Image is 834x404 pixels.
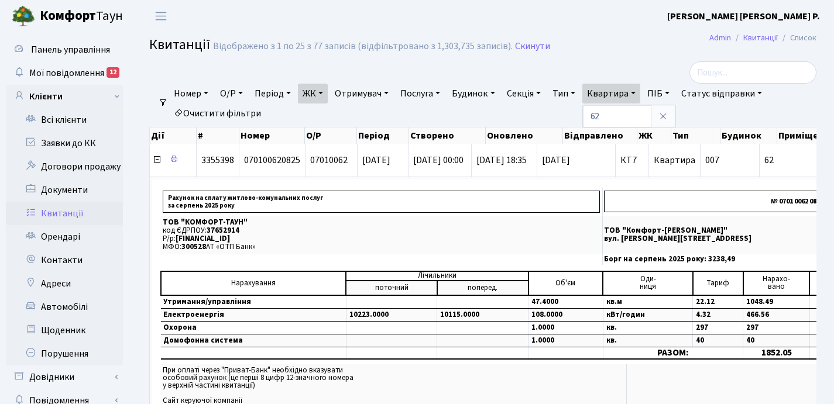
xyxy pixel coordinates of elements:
[357,127,409,144] th: Період
[413,154,464,167] span: [DATE] 00:00
[764,156,830,165] span: 62
[603,334,693,347] td: кв.
[31,43,110,56] span: Панель управління
[6,38,123,61] a: Панель управління
[169,103,266,123] a: Очистити фільтри
[476,154,527,167] span: [DATE] 18:35
[6,202,123,225] a: Квитанції
[330,84,393,103] a: Отримувач
[6,295,123,319] a: Автомобілі
[693,321,743,334] td: 297
[213,41,513,52] div: Відображено з 1 по 25 з 77 записів (відфільтровано з 1,303,735 записів).
[582,84,640,103] a: Квартира
[176,233,230,244] span: [FINANCIAL_ID]
[486,127,563,144] th: Оновлено
[548,84,580,103] a: Тип
[677,84,767,103] a: Статус відправки
[201,154,234,167] span: 3355398
[161,308,346,321] td: Електроенергія
[528,321,603,334] td: 1.0000
[149,34,210,55] span: Квитанції
[643,84,674,103] a: ПІБ
[298,84,328,103] a: ЖК
[215,84,248,103] a: О/Р
[250,84,296,103] a: Період
[502,84,545,103] a: Секція
[346,308,437,321] td: 10223.0000
[528,295,603,309] td: 47.4000
[169,84,213,103] a: Номер
[6,272,123,295] a: Адреси
[743,295,810,309] td: 1048.49
[743,347,810,359] td: 1852.05
[689,61,816,84] input: Пошук...
[6,85,123,108] a: Клієнти
[437,308,528,321] td: 10115.0000
[778,32,816,44] li: Список
[29,67,104,80] span: Мої повідомлення
[705,154,719,167] span: 007
[163,235,600,243] p: Р/р:
[528,271,603,295] td: Об'єм
[146,6,176,26] button: Переключити навігацію
[244,154,300,167] span: 070100620825
[603,271,693,295] td: Оди- ниця
[197,127,239,144] th: #
[743,308,810,321] td: 466.56
[637,127,671,144] th: ЖК
[709,32,731,44] a: Admin
[207,225,239,236] span: 37652914
[542,156,610,165] span: [DATE]
[396,84,445,103] a: Послуга
[743,32,778,44] a: Квитанції
[6,342,123,365] a: Порушення
[743,321,810,334] td: 297
[6,178,123,202] a: Документи
[693,295,743,309] td: 22.12
[40,6,96,25] b: Комфорт
[150,127,197,144] th: Дії
[310,154,348,167] span: 07010062
[409,127,486,144] th: Створено
[620,156,644,165] span: КТ7
[161,271,346,295] td: Нарахування
[603,321,693,334] td: кв.
[743,271,810,295] td: Нарахо- вано
[6,248,123,272] a: Контакти
[161,321,346,334] td: Охорона
[163,191,600,213] p: Рахунок на сплату житлово-комунальних послуг за серпень 2025 року
[515,41,550,52] a: Скинути
[603,347,743,359] td: РАЗОМ:
[161,334,346,347] td: Домофонна система
[6,225,123,248] a: Орендарі
[692,26,834,50] nav: breadcrumb
[6,108,123,132] a: Всі клієнти
[305,127,357,144] th: О/Р
[720,127,777,144] th: Будинок
[6,319,123,342] a: Щоденник
[362,154,390,167] span: [DATE]
[161,295,346,309] td: Утримання/управління
[667,9,820,23] a: [PERSON_NAME] [PERSON_NAME] Р.
[163,219,600,226] p: ТОВ "КОМФОРТ-ТАУН"
[693,271,743,295] td: Тариф
[603,308,693,321] td: кВт/годин
[163,243,600,251] p: МФО: АТ «ОТП Банк»
[671,127,720,144] th: Тип
[346,271,528,281] td: Лічильники
[743,334,810,347] td: 40
[603,295,693,309] td: кв.м
[6,132,123,155] a: Заявки до КК
[654,154,695,167] span: Квартира
[6,61,123,85] a: Мої повідомлення12
[346,281,437,295] td: поточний
[667,10,820,23] b: [PERSON_NAME] [PERSON_NAME] Р.
[163,227,600,234] p: код ЄДРПОУ:
[239,127,305,144] th: Номер
[528,334,603,347] td: 1.0000
[693,308,743,321] td: 4.32
[437,281,528,295] td: поперед.
[12,5,35,28] img: logo.png
[447,84,499,103] a: Будинок
[6,365,123,389] a: Довідники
